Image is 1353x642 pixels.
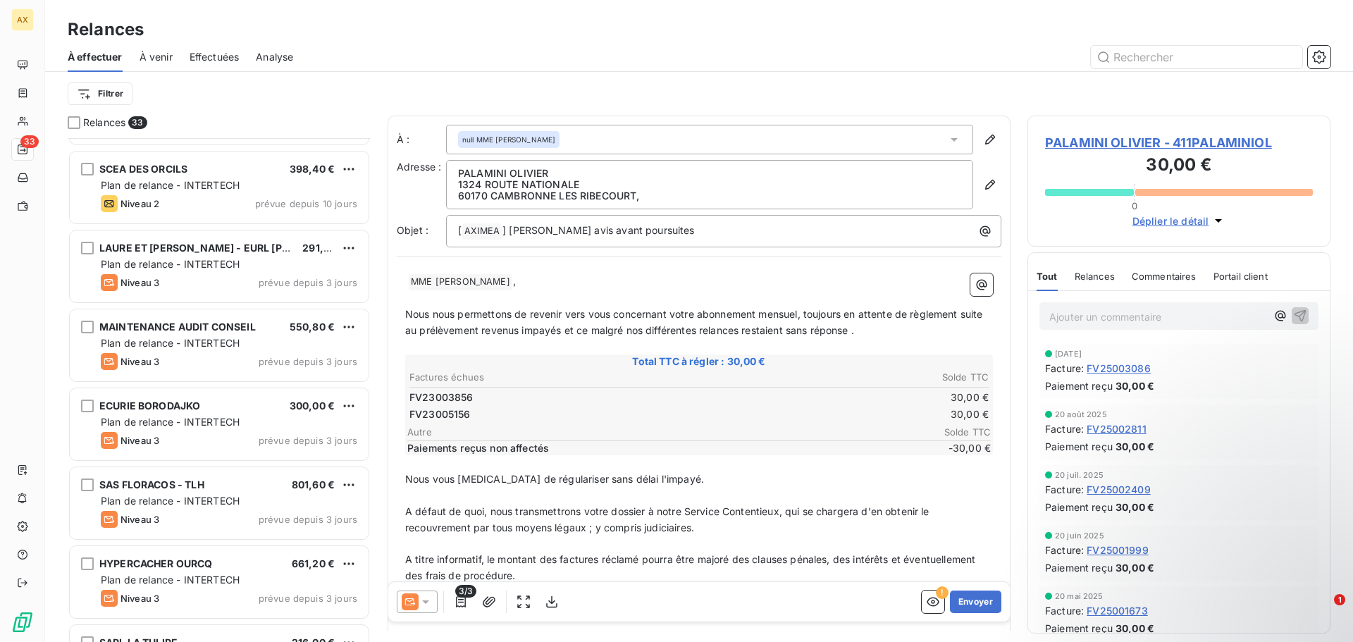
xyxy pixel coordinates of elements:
span: 550,80 € [290,321,335,333]
span: FV25003086 [1087,361,1151,376]
span: prévue depuis 10 jours [255,198,357,209]
span: Solde TTC [906,426,991,438]
span: null MME [PERSON_NAME] [462,135,555,144]
label: À : [397,132,446,147]
span: [DATE] [1055,350,1082,358]
span: Paiement reçu [1045,500,1113,514]
span: LAURE ET [PERSON_NAME] - EURL [PERSON_NAME] [99,242,356,254]
p: 1324 ROUTE NATIONALE [458,179,961,190]
span: Portail client [1213,271,1268,282]
button: Déplier le détail [1128,213,1230,229]
span: Niveau 3 [121,277,159,288]
span: Niveau 3 [121,356,159,367]
span: AXIMEA [462,223,502,240]
span: 30,00 € [1116,378,1154,393]
span: Relances [1075,271,1115,282]
span: prévue depuis 3 jours [259,514,357,525]
span: [ [458,224,462,236]
span: 20 mai 2025 [1055,592,1104,600]
span: 291,60 € [302,242,345,254]
th: Solde TTC [700,370,989,385]
span: FV25002811 [1087,421,1147,436]
span: prévue depuis 3 jours [259,277,357,288]
span: Plan de relance - INTERTECH [101,574,240,586]
span: A défaut de quoi, nous transmettrons votre dossier à notre Service Contentieux, qui se chargera d... [405,505,932,533]
span: MAINTENANCE AUDIT CONSEIL [99,321,256,333]
span: Paiement reçu [1045,378,1113,393]
span: 33 [20,135,39,148]
span: Plan de relance - INTERTECH [101,179,240,191]
span: Relances [83,116,125,130]
span: 661,20 € [292,557,335,569]
span: PALAMINI OLIVIER - 411PALAMINIOL [1045,133,1313,152]
span: Plan de relance - INTERTECH [101,416,240,428]
span: Paiement reçu [1045,621,1113,636]
span: FV23005156 [409,407,471,421]
span: Facture : [1045,421,1084,436]
span: À venir [140,50,173,64]
h3: 30,00 € [1045,152,1313,180]
span: Niveau 3 [121,435,159,446]
span: Paiements reçus non affectés [407,441,903,455]
span: Commentaires [1132,271,1197,282]
td: 30,00 € [700,407,989,422]
span: 0 [1132,200,1137,211]
button: Filtrer [68,82,132,105]
iframe: Intercom notifications message [1071,505,1353,604]
span: 30,00 € [1116,621,1154,636]
span: 20 août 2025 [1055,410,1107,419]
span: 398,40 € [290,163,335,175]
span: Facture : [1045,543,1084,557]
p: 60170 CAMBRONNE LES RIBECOURT , [458,190,961,202]
span: ] [PERSON_NAME] avis avant poursuites [502,224,695,236]
span: 1 [1334,594,1345,605]
span: Niveau 3 [121,514,159,525]
span: FV25001673 [1087,603,1148,618]
h3: Relances [68,17,144,42]
span: 30,00 € [1116,439,1154,454]
span: À effectuer [68,50,123,64]
span: Nous nous permettons de revenir vers vous concernant votre abonnement mensuel, toujours en attent... [405,308,986,336]
span: Total TTC à régler : 30,00 € [407,354,991,369]
span: 20 juin 2025 [1055,531,1104,540]
p: PALAMINI OLIVIER [458,168,961,179]
span: FV25002409 [1087,482,1151,497]
span: Facture : [1045,603,1084,618]
span: Plan de relance - INTERTECH [101,258,240,270]
span: Paiement reçu [1045,560,1113,575]
span: , [513,275,516,287]
span: Adresse : [397,161,441,173]
span: A titre informatif, le montant des factures réclamé pourra être majoré des clauses pénales, des i... [405,553,978,581]
input: Rechercher [1091,46,1302,68]
span: Tout [1037,271,1058,282]
span: 20 juil. 2025 [1055,471,1104,479]
span: SCEA DES ORCILS [99,163,187,175]
span: prévue depuis 3 jours [259,435,357,446]
span: Déplier le détail [1132,214,1209,228]
span: FV23003856 [409,390,474,405]
span: Objet : [397,224,428,236]
div: grid [68,138,371,642]
span: Nous vous [MEDICAL_DATA] de régulariser sans délai l'impayé. [405,473,704,485]
td: 30,00 € [700,390,989,405]
span: Niveau 2 [121,198,159,209]
span: Effectuées [190,50,240,64]
span: 30,00 € [1116,500,1154,514]
iframe: Intercom live chat [1305,594,1339,628]
span: SAS FLORACOS - TLH [99,479,204,490]
button: Envoyer [950,591,1001,613]
span: -30,00 € [906,441,991,455]
span: Facture : [1045,482,1084,497]
span: MME [PERSON_NAME] [409,274,512,290]
span: Paiement reçu [1045,439,1113,454]
span: Facture : [1045,361,1084,376]
span: prévue depuis 3 jours [259,356,357,367]
span: 3/3 [455,585,476,598]
span: Niveau 3 [121,593,159,604]
span: Autre [407,426,906,438]
span: Analyse [256,50,293,64]
th: Factures échues [409,370,698,385]
span: 33 [128,116,147,129]
div: AX [11,8,34,31]
span: 300,00 € [290,400,335,412]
